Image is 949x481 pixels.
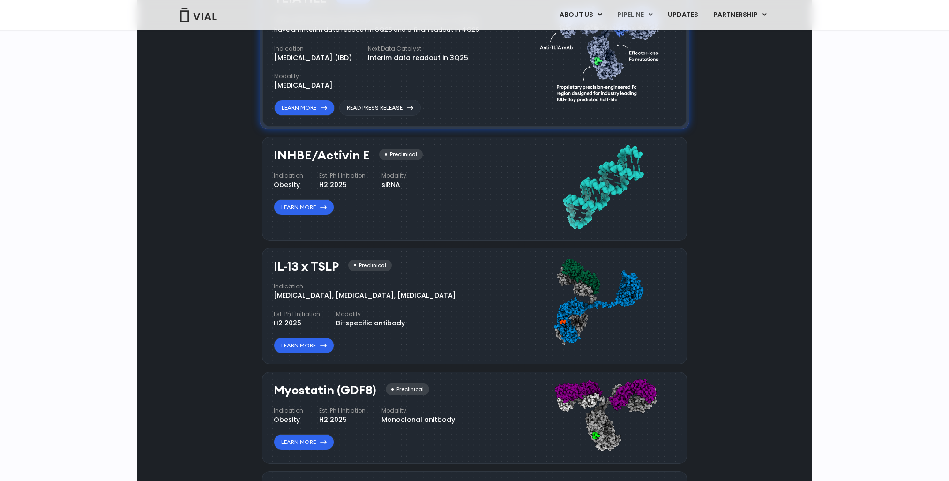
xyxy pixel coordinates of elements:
div: Obesity [274,415,303,425]
h4: Modality [336,310,405,318]
div: Preclinical [386,383,429,395]
h3: INHBE/Activin E [274,149,370,162]
a: UPDATES [660,7,705,23]
div: Preclinical [379,149,423,160]
div: siRNA [381,180,406,190]
a: PARTNERSHIPMenu Toggle [706,7,774,23]
div: H2 2025 [319,180,366,190]
h3: Myostatin (GDF8) [274,383,376,397]
a: Learn More [274,434,334,450]
h3: IL-13 x TSLP [274,260,339,273]
a: Learn More [274,199,334,215]
div: [MEDICAL_DATA], [MEDICAL_DATA], [MEDICAL_DATA] [274,291,456,301]
div: H2 2025 [319,415,366,425]
h4: Next Data Catalyst [368,45,468,53]
h4: Indication [274,45,352,53]
h4: Modality [274,72,333,81]
h4: Est. Ph I Initiation [274,310,320,318]
h4: Est. Ph I Initiation [319,406,366,415]
img: Vial Logo [179,8,217,22]
div: H2 2025 [274,318,320,328]
a: PIPELINEMenu Toggle [610,7,660,23]
h4: Indication [274,406,303,415]
div: Interim data readout in 3Q25 [368,53,468,63]
div: [MEDICAL_DATA] [274,81,333,90]
h4: Est. Ph I Initiation [319,172,366,180]
h4: Modality [381,406,455,415]
a: Learn More [274,338,334,353]
h4: Modality [381,172,406,180]
h4: Indication [274,282,456,291]
a: ABOUT USMenu Toggle [552,7,609,23]
div: Monoclonal anitbody [381,415,455,425]
a: Read Press Release [339,100,421,116]
div: [MEDICAL_DATA] (IBD) [274,53,352,63]
a: Learn More [274,100,335,116]
div: Bi-specific antibody [336,318,405,328]
div: Preclinical [348,260,392,271]
h4: Indication [274,172,303,180]
div: Obesity [274,180,303,190]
